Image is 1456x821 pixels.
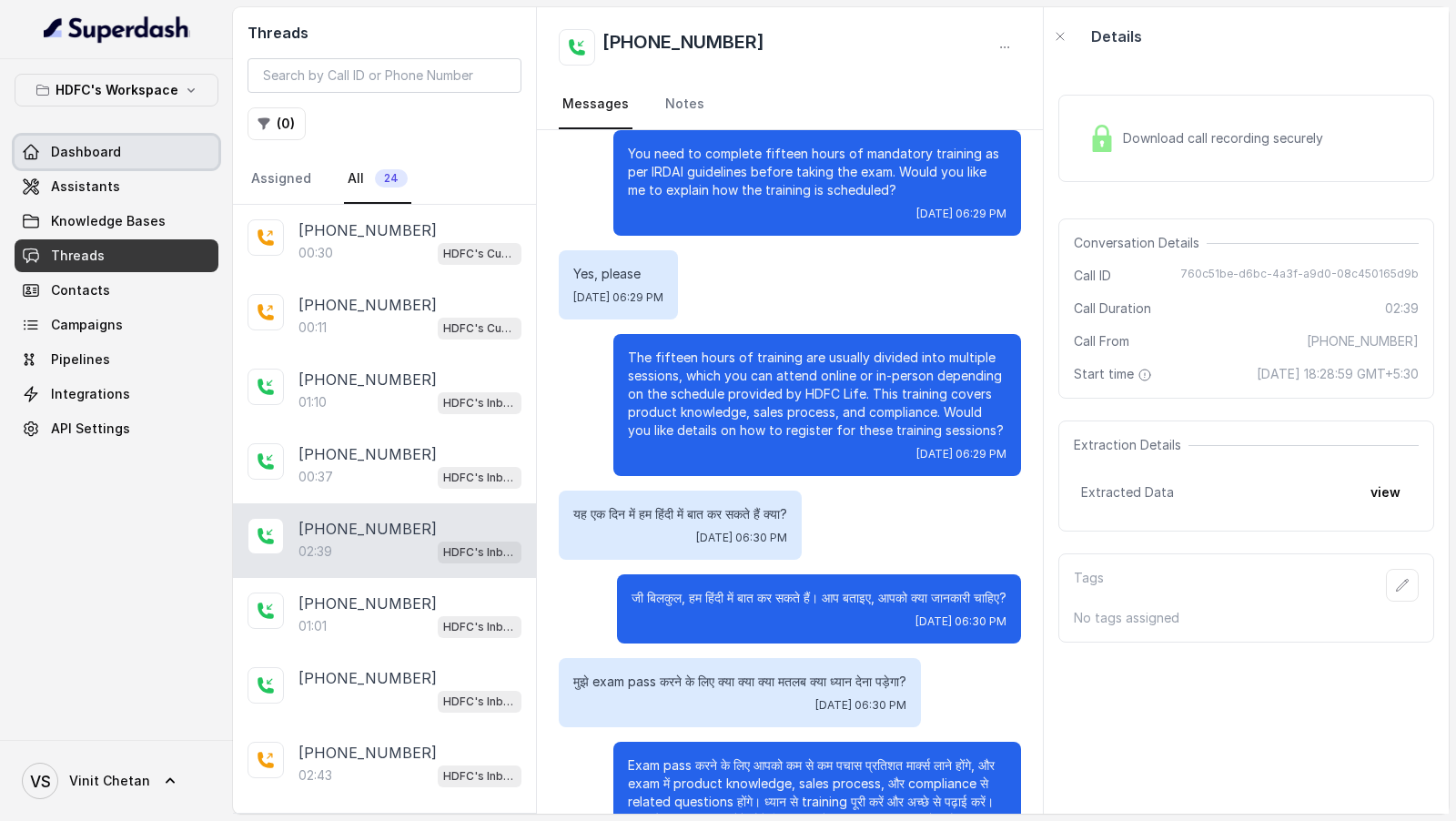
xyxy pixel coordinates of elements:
[443,469,516,487] p: HDFC's Inbound AI Call Assistant for POSP Agents
[916,207,1006,221] span: [DATE] 06:29 PM
[44,15,190,44] img: light.svg
[1088,125,1116,152] img: Lock Icon
[298,369,437,390] p: [PHONE_NUMBER]
[628,145,1006,199] p: You need to complete fifteen hours of mandatory training as per IRDAI guidelines before taking th...
[298,617,327,635] p: 01:01
[298,294,437,316] p: [PHONE_NUMBER]
[248,155,521,204] nav: Tabs
[298,742,437,764] p: [PHONE_NUMBER]
[573,673,906,691] p: मुझे exam pass करने के लिए क्या क्या क्या मतलब क्या ध्यान देना पड़ेगा?
[1257,365,1419,383] span: [DATE] 18:28:59 GMT+5:30
[1180,267,1419,285] span: 760c51be-d6bc-4a3f-a9d0-08c450165d9b
[298,244,333,262] p: 00:30
[15,343,218,376] a: Pipelines
[443,543,516,562] p: HDFC's Inbound AI Call Assistant for POSP Agents
[1360,476,1411,509] button: view
[298,667,437,689] p: [PHONE_NUMBER]
[696,531,787,545] span: [DATE] 06:30 PM
[15,309,218,341] a: Campaigns
[443,394,516,412] p: HDFC's Inbound AI Call Assistant for POSP Agents
[915,614,1006,629] span: [DATE] 06:30 PM
[662,80,708,129] a: Notes
[1074,332,1129,350] span: Call From
[573,505,787,523] p: यह एक दिन में हम हिंदी में बात कर सकते हैं क्या?
[15,378,218,410] a: Integrations
[1074,436,1188,454] span: Extraction Details
[602,29,764,66] h2: [PHONE_NUMBER]
[375,169,408,188] span: 24
[69,772,150,790] span: Vinit Chetan
[51,212,166,230] span: Knowledge Bases
[15,239,218,272] a: Threads
[1307,332,1419,350] span: [PHONE_NUMBER]
[443,319,516,338] p: HDFC's Customer Support Agent
[1074,609,1419,627] p: No tags assigned
[298,593,437,614] p: [PHONE_NUMBER]
[298,393,327,411] p: 01:10
[56,79,178,101] p: HDFC's Workspace
[1081,483,1174,502] span: Extracted Data
[15,274,218,307] a: Contacts
[916,447,1006,461] span: [DATE] 06:29 PM
[15,74,218,106] button: HDFC's Workspace
[248,155,315,204] a: Assigned
[298,443,437,465] p: [PHONE_NUMBER]
[51,385,130,403] span: Integrations
[1074,569,1104,602] p: Tags
[15,412,218,445] a: API Settings
[298,219,437,241] p: [PHONE_NUMBER]
[298,766,332,785] p: 02:43
[298,319,327,337] p: 00:11
[1091,25,1142,47] p: Details
[559,80,1021,129] nav: Tabs
[51,281,110,299] span: Contacts
[628,349,1006,440] p: The fifteen hours of training are usually divided into multiple sessions, which you can attend on...
[248,107,306,140] button: (0)
[51,316,123,334] span: Campaigns
[298,468,333,486] p: 00:37
[573,265,663,283] p: Yes, please
[573,290,663,305] span: [DATE] 06:29 PM
[1385,299,1419,318] span: 02:39
[1074,234,1207,252] span: Conversation Details
[443,693,516,711] p: HDFC's Inbound AI Call Assistant for POSP Agents
[51,420,130,438] span: API Settings
[15,136,218,168] a: Dashboard
[51,177,120,196] span: Assistants
[15,205,218,238] a: Knowledge Bases
[248,22,521,44] h2: Threads
[443,245,516,263] p: HDFC's Customer Support Agent
[15,170,218,203] a: Assistants
[298,518,437,540] p: [PHONE_NUMBER]
[51,143,121,161] span: Dashboard
[1074,365,1156,383] span: Start time
[443,618,516,636] p: HDFC's Inbound AI Call Assistant for POSP Agents
[443,767,516,786] p: HDFC's Inbound AI Call Assistant for POSP Agents
[559,80,632,129] a: Messages
[1074,299,1151,318] span: Call Duration
[51,247,105,265] span: Threads
[30,772,51,791] text: VS
[1074,267,1111,285] span: Call ID
[815,698,906,713] span: [DATE] 06:30 PM
[344,155,411,204] a: All24
[298,542,332,561] p: 02:39
[15,755,218,806] a: Vinit Chetan
[51,350,110,369] span: Pipelines
[632,589,1006,607] p: जी बिलकुल, हम हिंदी में बात कर सकते हैं। आप बताइए, आपको क्या जानकारी चाहिए?
[248,58,521,93] input: Search by Call ID or Phone Number
[1123,129,1330,147] span: Download call recording securely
